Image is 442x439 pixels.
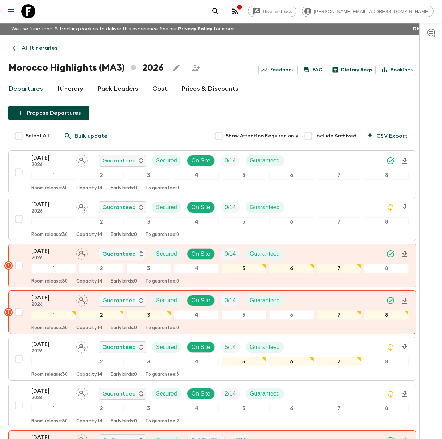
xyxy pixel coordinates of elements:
div: 8 [364,217,409,226]
div: 1 [31,264,76,273]
button: [DATE]2026Assign pack leaderGuaranteedSecuredOn SiteTrip FillGuaranteed12345678Room release:30Cap... [8,244,416,287]
div: 4 [174,357,219,366]
div: 1 [31,357,76,366]
div: 4 [174,264,219,273]
p: On Site [192,343,210,351]
div: 8 [364,357,409,366]
p: To guarantee: 0 [145,279,179,284]
a: Pack Leaders [97,81,138,97]
p: Guaranteed [250,250,280,258]
a: Prices & Discounts [182,81,238,97]
span: Share this itinerary [189,61,203,75]
div: 3 [127,357,171,366]
div: 5 [222,264,266,273]
svg: Synced Successfully [386,250,395,258]
p: Guaranteed [250,343,280,351]
div: 8 [364,310,409,320]
p: Secured [156,203,177,212]
p: To guarantee: 3 [145,372,179,378]
div: Secured [152,342,181,353]
span: Assign pack leader [76,390,88,396]
span: Assign pack leader [76,203,88,209]
span: Assign pack leader [76,343,88,349]
p: Early birds: 0 [111,279,137,284]
div: 3 [127,217,171,226]
a: Itinerary [57,81,83,97]
a: Departures [8,81,43,97]
div: 5 [222,310,266,320]
div: Trip Fill [220,342,240,353]
svg: Download Onboarding [400,297,409,305]
p: To guarantee: 0 [145,185,179,191]
p: To guarantee: 2 [145,419,179,424]
p: Secured [156,343,177,351]
div: Trip Fill [220,202,240,213]
button: [DATE]2026Assign pack leaderGuaranteedSecuredOn SiteTrip FillGuaranteed12345678Room release:30Cap... [8,150,416,194]
div: 2 [79,217,124,226]
p: [DATE] [31,200,70,209]
p: Early birds: 0 [111,325,137,331]
div: 7 [317,264,362,273]
p: Capacity: 14 [76,419,102,424]
div: 7 [317,171,362,180]
p: Bulk update [75,132,108,140]
span: Give feedback [259,9,296,14]
div: 1 [31,404,76,413]
p: On Site [192,390,210,398]
div: Secured [152,202,181,213]
div: 5 [222,171,266,180]
div: 4 [174,171,219,180]
div: 8 [364,171,409,180]
a: Dietary Reqs [329,65,376,75]
div: 6 [269,171,314,180]
a: Privacy Policy [178,26,212,31]
p: To guarantee: 0 [145,232,179,238]
div: 6 [269,217,314,226]
p: 2026 [31,209,70,214]
p: Guaranteed [102,156,136,165]
p: All itineraries [22,44,57,52]
p: Guaranteed [102,203,136,212]
p: 2026 [31,349,70,354]
button: [DATE]2026Assign pack leaderGuaranteedSecuredOn SiteTrip FillGuaranteed12345678Room release:30Cap... [8,384,416,427]
p: Early birds: 0 [111,419,137,424]
p: Room release: 30 [31,232,68,238]
button: Propose Departures [8,106,89,120]
div: 3 [127,264,171,273]
svg: Download Onboarding [400,390,409,398]
button: [DATE]2026Assign pack leaderGuaranteedSecuredOn SiteTrip FillGuaranteed12345678Room release:30Cap... [8,290,416,334]
div: 6 [269,264,314,273]
p: 2026 [31,302,70,308]
p: To guarantee: 0 [145,325,179,331]
p: Guaranteed [250,203,280,212]
p: [DATE] [31,293,70,302]
p: Room release: 30 [31,419,68,424]
div: On Site [187,388,215,399]
p: 0 / 14 [225,296,236,305]
div: Trip Fill [220,388,240,399]
div: 6 [269,310,314,320]
p: Early birds: 0 [111,232,137,238]
div: On Site [187,248,215,260]
a: Cost [152,81,168,97]
p: We use functional & tracking cookies to deliver this experience. See our for more. [8,23,237,35]
button: menu [4,4,18,18]
div: 1 [31,310,76,320]
p: 0 / 14 [225,156,236,165]
span: Assign pack leader [76,297,88,302]
div: 7 [317,217,362,226]
p: 0 / 14 [225,203,236,212]
div: 3 [127,310,171,320]
p: 5 / 14 [225,343,236,351]
div: 8 [364,264,409,273]
div: 5 [222,404,266,413]
p: 2026 [31,162,70,168]
span: Show Attention Required only [226,132,298,140]
p: Early birds: 0 [111,372,137,378]
h1: Morocco Highlights (MA3) 2026 [8,61,164,75]
button: Edit this itinerary [169,61,183,75]
a: All itineraries [8,41,61,55]
p: [DATE] [31,340,70,349]
svg: Download Onboarding [400,343,409,352]
span: Include Archived [315,132,356,140]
